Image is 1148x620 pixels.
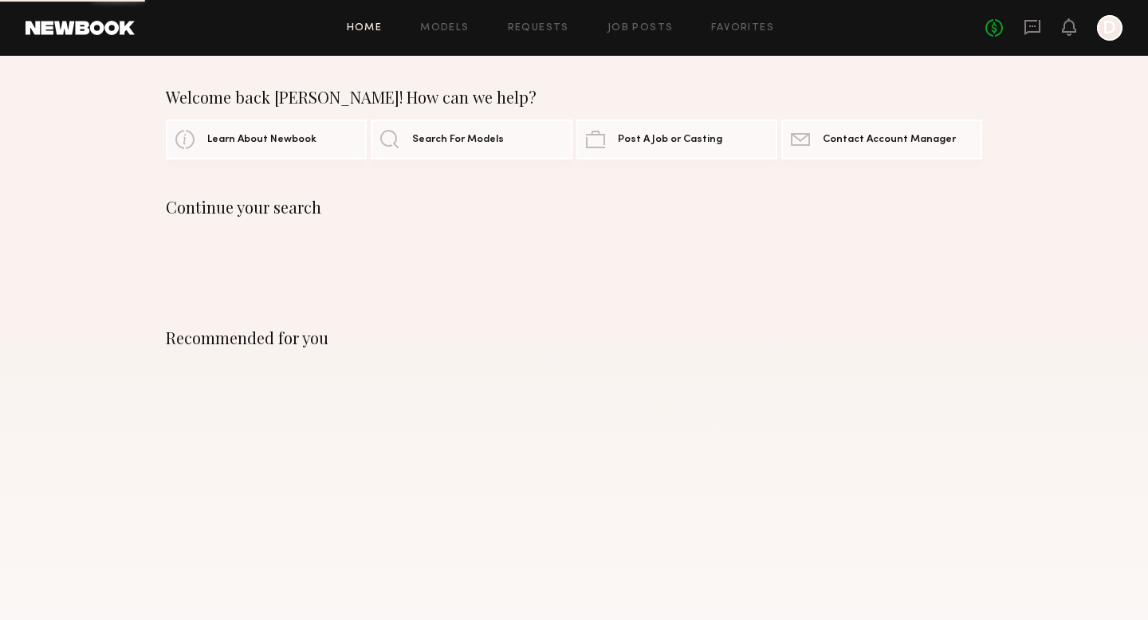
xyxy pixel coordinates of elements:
a: Search For Models [371,120,572,159]
a: Favorites [711,23,774,33]
a: Job Posts [607,23,674,33]
span: Search For Models [412,135,504,145]
div: Continue your search [166,198,982,217]
a: Requests [508,23,569,33]
span: Post A Job or Casting [618,135,722,145]
a: Home [347,23,383,33]
a: Post A Job or Casting [576,120,777,159]
a: Models [420,23,469,33]
div: Welcome back [PERSON_NAME]! How can we help? [166,88,982,107]
span: Learn About Newbook [207,135,316,145]
a: D [1097,15,1122,41]
a: Learn About Newbook [166,120,367,159]
span: Contact Account Manager [823,135,956,145]
div: Recommended for you [166,328,982,347]
a: Contact Account Manager [781,120,982,159]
